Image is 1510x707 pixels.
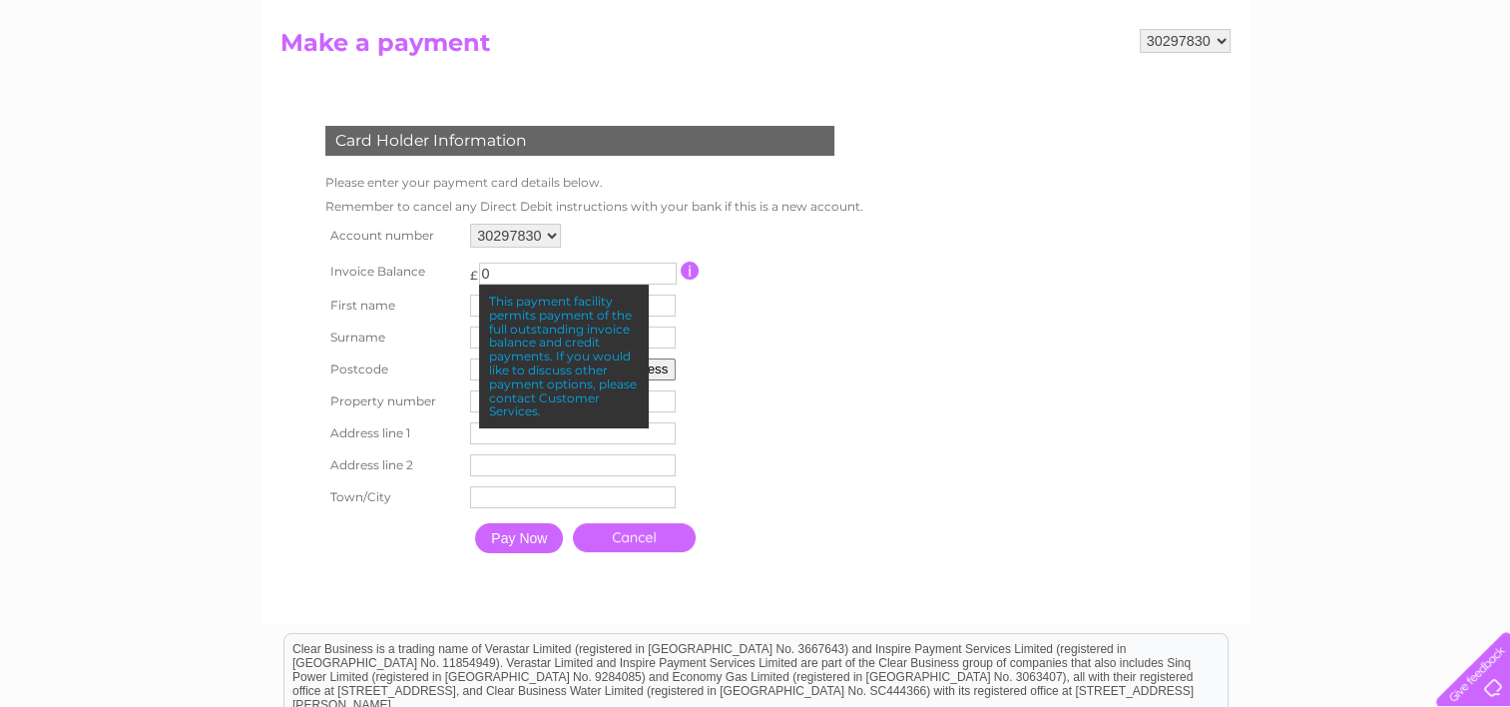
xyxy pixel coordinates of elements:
[280,29,1231,67] h2: Make a payment
[1377,85,1426,100] a: Contact
[475,523,563,553] input: Pay Now
[320,353,466,385] th: Postcode
[320,195,868,219] td: Remember to cancel any Direct Debit instructions with your bank if this is a new account.
[1336,85,1365,100] a: Blog
[1264,85,1324,100] a: Telecoms
[325,126,834,156] div: Card Holder Information
[320,449,466,481] th: Address line 2
[53,52,155,113] img: logo.png
[320,417,466,449] th: Address line 1
[1209,85,1253,100] a: Energy
[320,322,466,353] th: Surname
[320,253,466,290] th: Invoice Balance
[573,523,696,552] a: Cancel
[1444,85,1491,100] a: Log out
[681,262,700,280] input: Information
[320,385,466,417] th: Property number
[320,290,466,322] th: First name
[479,285,649,428] div: This payment facility permits payment of the full outstanding invoice balance and credit payments...
[320,171,868,195] td: Please enter your payment card details below.
[1134,10,1271,35] a: 0333 014 3131
[320,481,466,513] th: Town/City
[1159,85,1197,100] a: Water
[470,258,478,283] td: £
[320,219,466,253] th: Account number
[284,11,1228,97] div: Clear Business is a trading name of Verastar Limited (registered in [GEOGRAPHIC_DATA] No. 3667643...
